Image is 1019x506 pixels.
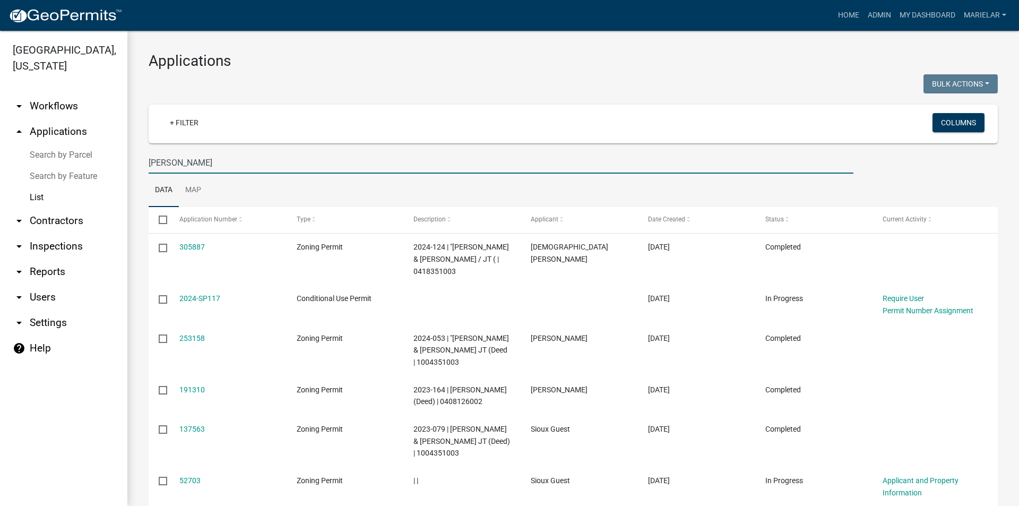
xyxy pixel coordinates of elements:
[873,207,990,233] datatable-header-cell: Current Activity
[648,385,670,394] span: 11/12/2023
[13,100,25,113] i: arrow_drop_down
[161,113,207,132] a: + Filter
[863,5,895,25] a: Admin
[149,174,179,208] a: Data
[521,207,638,233] datatable-header-cell: Applicant
[13,125,25,138] i: arrow_drop_up
[413,385,507,406] span: 2023-164 | WESTRA, BRETT A. (Deed) | 0408126002
[531,385,588,394] span: Brett A Westra
[531,425,570,433] span: Sioux Guest
[297,243,343,251] span: Zoning Permit
[13,240,25,253] i: arrow_drop_down
[13,342,25,355] i: help
[765,243,801,251] span: Completed
[403,207,521,233] datatable-header-cell: Description
[413,334,509,367] span: 2024-053 | "WESTRA, RANDALL D. & SANDRA F. JT (Deed | 1004351003
[834,5,863,25] a: Home
[883,216,927,223] span: Current Activity
[923,74,998,93] button: Bulk Actions
[883,306,973,315] a: Permit Number Assignment
[638,207,755,233] datatable-header-cell: Date Created
[531,476,570,485] span: Sioux Guest
[413,476,418,485] span: | |
[13,265,25,278] i: arrow_drop_down
[179,334,205,342] a: 253158
[648,476,670,485] span: 07/19/2022
[179,294,220,303] a: 2024-SP117
[895,5,960,25] a: My Dashboard
[149,152,853,174] input: Search for applications
[648,294,670,303] span: 07/23/2024
[413,425,510,458] span: 2023-079 | WESTRA, RANDALL D. & SANDRA F. JT (Deed) | 1004351003
[179,216,237,223] span: Application Number
[297,425,343,433] span: Zoning Permit
[13,316,25,329] i: arrow_drop_down
[179,385,205,394] a: 191310
[960,5,1011,25] a: marielar
[149,52,998,70] h3: Applications
[179,174,208,208] a: Map
[297,216,310,223] span: Type
[297,294,372,303] span: Conditional Use Permit
[883,294,924,303] a: Require User
[169,207,286,233] datatable-header-cell: Application Number
[149,207,169,233] datatable-header-cell: Select
[179,425,205,433] a: 137563
[297,334,343,342] span: Zoning Permit
[765,334,801,342] span: Completed
[413,216,446,223] span: Description
[765,294,803,303] span: In Progress
[648,425,670,433] span: 06/09/2023
[531,334,588,342] span: Sandy Westra
[297,385,343,394] span: Zoning Permit
[883,476,958,497] a: Applicant and Property Information
[765,216,784,223] span: Status
[531,243,608,263] span: Christiana Westra
[413,243,509,276] span: 2024-124 | "WESTRA, PETER S. & CHRISTIANA B. / JT ( | 0418351003
[13,291,25,304] i: arrow_drop_down
[648,334,670,342] span: 04/30/2024
[179,243,205,251] a: 305887
[648,216,685,223] span: Date Created
[765,385,801,394] span: Completed
[765,425,801,433] span: Completed
[932,113,985,132] button: Columns
[179,476,201,485] a: 52703
[648,243,670,251] span: 09/01/2024
[755,207,873,233] datatable-header-cell: Status
[286,207,403,233] datatable-header-cell: Type
[531,216,558,223] span: Applicant
[297,476,343,485] span: Zoning Permit
[765,476,803,485] span: In Progress
[13,215,25,227] i: arrow_drop_down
